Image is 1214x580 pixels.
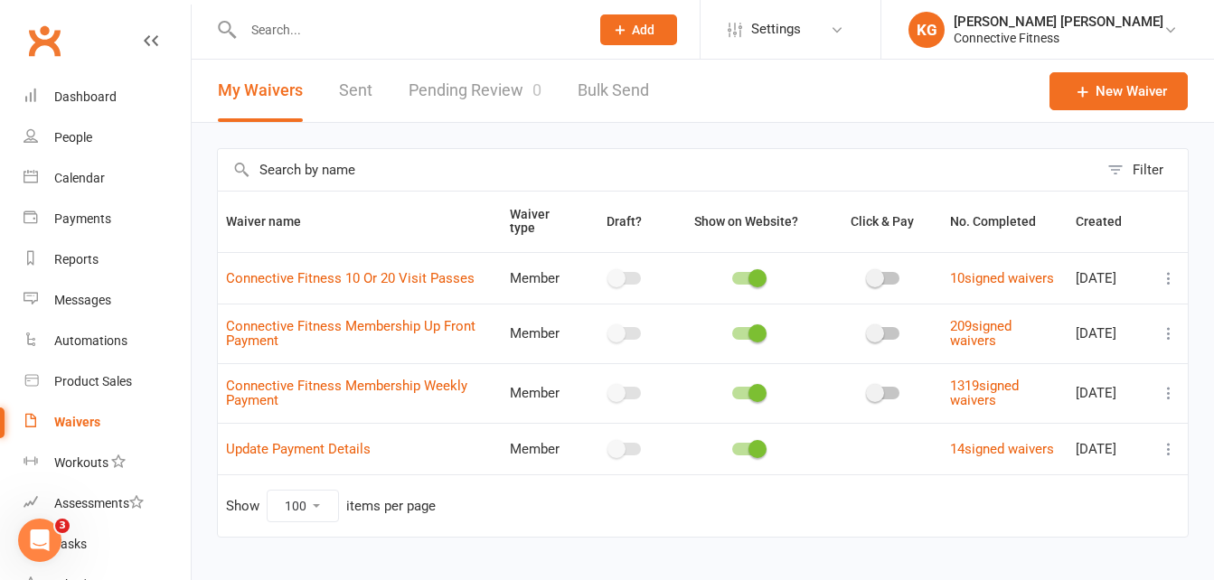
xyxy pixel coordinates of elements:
[54,171,105,185] div: Calendar
[834,210,934,232] button: Click & Pay
[678,210,818,232] button: Show on Website?
[339,60,372,122] a: Sent
[54,211,111,226] div: Payments
[632,23,654,37] span: Add
[1068,252,1150,304] td: [DATE]
[24,321,191,361] a: Automations
[950,378,1019,409] a: 1319signed waivers
[54,130,92,145] div: People
[226,490,436,522] div: Show
[590,210,662,232] button: Draft?
[18,519,61,562] iframe: Intercom live chat
[218,60,303,122] button: My Waivers
[226,378,467,409] a: Connective Fitness Membership Weekly Payment
[24,199,191,239] a: Payments
[502,304,582,363] td: Member
[409,60,541,122] a: Pending Review0
[532,80,541,99] span: 0
[55,519,70,533] span: 3
[1049,72,1188,110] a: New Waiver
[54,455,108,470] div: Workouts
[607,214,642,229] span: Draft?
[218,149,1098,191] input: Search by name
[24,524,191,565] a: Tasks
[1076,214,1142,229] span: Created
[942,192,1068,252] th: No. Completed
[54,293,111,307] div: Messages
[751,9,801,50] span: Settings
[24,117,191,158] a: People
[54,333,127,348] div: Automations
[954,30,1163,46] div: Connective Fitness
[54,252,99,267] div: Reports
[1098,149,1188,191] button: Filter
[54,537,87,551] div: Tasks
[226,214,321,229] span: Waiver name
[24,402,191,443] a: Waivers
[54,374,132,388] div: Product Sales
[226,441,371,457] a: Update Payment Details
[24,158,191,199] a: Calendar
[954,14,1163,30] div: [PERSON_NAME] [PERSON_NAME]
[694,214,798,229] span: Show on Website?
[24,443,191,483] a: Workouts
[908,12,945,48] div: KG
[950,318,1012,350] a: 209signed waivers
[502,423,582,474] td: Member
[226,318,475,350] a: Connective Fitness Membership Up Front Payment
[238,17,577,42] input: Search...
[54,415,100,429] div: Waivers
[22,18,67,63] a: Clubworx
[1068,304,1150,363] td: [DATE]
[502,252,582,304] td: Member
[346,499,436,514] div: items per page
[24,280,191,321] a: Messages
[24,361,191,402] a: Product Sales
[24,483,191,524] a: Assessments
[24,239,191,280] a: Reports
[950,441,1054,457] a: 14signed waivers
[54,89,117,104] div: Dashboard
[578,60,649,122] a: Bulk Send
[24,77,191,117] a: Dashboard
[1076,210,1142,232] button: Created
[54,496,144,510] div: Assessments
[950,270,1054,286] a: 10signed waivers
[851,214,914,229] span: Click & Pay
[502,192,582,252] th: Waiver type
[1068,363,1150,423] td: [DATE]
[226,210,321,232] button: Waiver name
[1133,159,1163,181] div: Filter
[226,270,475,286] a: Connective Fitness 10 Or 20 Visit Passes
[502,363,582,423] td: Member
[1068,423,1150,474] td: [DATE]
[600,14,677,45] button: Add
